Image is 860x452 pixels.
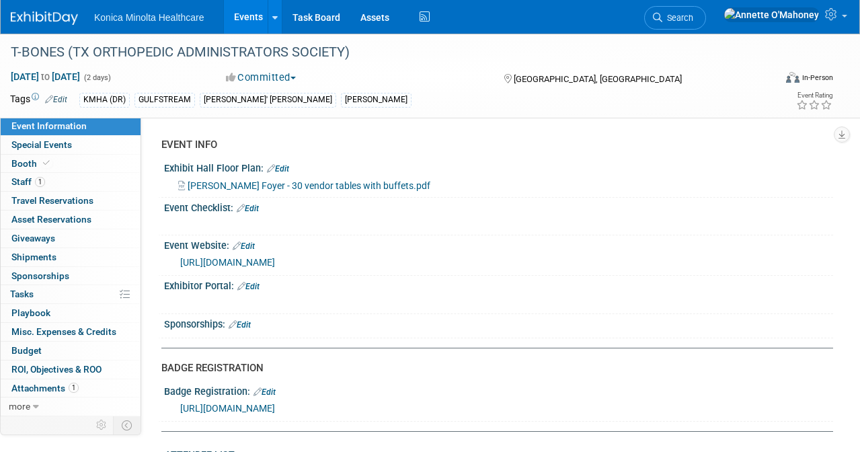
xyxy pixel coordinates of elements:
[1,136,141,154] a: Special Events
[164,235,833,253] div: Event Website:
[200,93,336,107] div: [PERSON_NAME]' [PERSON_NAME]
[644,6,706,30] a: Search
[11,195,93,206] span: Travel Reservations
[1,248,141,266] a: Shipments
[164,276,833,293] div: Exhibitor Portal:
[11,11,78,25] img: ExhibitDay
[161,138,823,152] div: EVENT INFO
[786,72,799,83] img: Format-Inperson.png
[237,204,259,213] a: Edit
[1,211,141,229] a: Asset Reservations
[1,229,141,248] a: Giveaways
[796,92,832,99] div: Event Rating
[161,361,823,375] div: BADGE REGISTRATION
[79,93,130,107] div: KMHA (DR)
[514,74,682,84] span: [GEOGRAPHIC_DATA], [GEOGRAPHIC_DATA]
[11,139,72,150] span: Special Events
[237,282,260,291] a: Edit
[178,180,430,191] a: [PERSON_NAME] Foyer - 30 vendor tables with buffets.pdf
[11,233,55,243] span: Giveaways
[10,92,67,108] td: Tags
[1,323,141,341] a: Misc. Expenses & Credits
[10,71,81,83] span: [DATE] [DATE]
[1,304,141,322] a: Playbook
[11,270,69,281] span: Sponsorships
[11,176,45,187] span: Staff
[662,13,693,23] span: Search
[1,267,141,285] a: Sponsorships
[1,117,141,135] a: Event Information
[164,198,833,215] div: Event Checklist:
[10,289,34,299] span: Tasks
[11,307,50,318] span: Playbook
[1,173,141,191] a: Staff1
[11,326,116,337] span: Misc. Expenses & Credits
[1,285,141,303] a: Tasks
[39,71,52,82] span: to
[43,159,50,167] i: Booth reservation complete
[713,70,833,90] div: Event Format
[188,180,430,191] span: [PERSON_NAME] Foyer - 30 vendor tables with buffets.pdf
[6,40,763,65] div: T-BONES (TX ORTHOPEDIC ADMINISTRATORS SOCIETY)
[1,342,141,360] a: Budget
[724,7,820,22] img: Annette O'Mahoney
[1,379,141,398] a: Attachments1
[9,401,30,412] span: more
[233,241,255,251] a: Edit
[83,73,111,82] span: (2 days)
[253,387,276,397] a: Edit
[802,73,833,83] div: In-Person
[221,71,301,85] button: Committed
[11,158,52,169] span: Booth
[11,120,87,131] span: Event Information
[94,12,204,23] span: Konica Minolta Healthcare
[1,361,141,379] a: ROI, Objectives & ROO
[164,158,833,176] div: Exhibit Hall Floor Plan:
[164,381,833,399] div: Badge Registration:
[134,93,195,107] div: GULFSTREAM
[180,257,275,268] a: [URL][DOMAIN_NAME]
[11,252,56,262] span: Shipments
[1,155,141,173] a: Booth
[69,383,79,393] span: 1
[45,95,67,104] a: Edit
[11,345,42,356] span: Budget
[11,364,102,375] span: ROI, Objectives & ROO
[35,177,45,187] span: 1
[341,93,412,107] div: [PERSON_NAME]
[229,320,251,330] a: Edit
[267,164,289,174] a: Edit
[11,214,91,225] span: Asset Reservations
[1,192,141,210] a: Travel Reservations
[164,314,833,332] div: Sponsorships:
[11,383,79,393] span: Attachments
[1,398,141,416] a: more
[90,416,114,434] td: Personalize Event Tab Strip
[114,416,141,434] td: Toggle Event Tabs
[180,403,275,414] a: [URL][DOMAIN_NAME]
